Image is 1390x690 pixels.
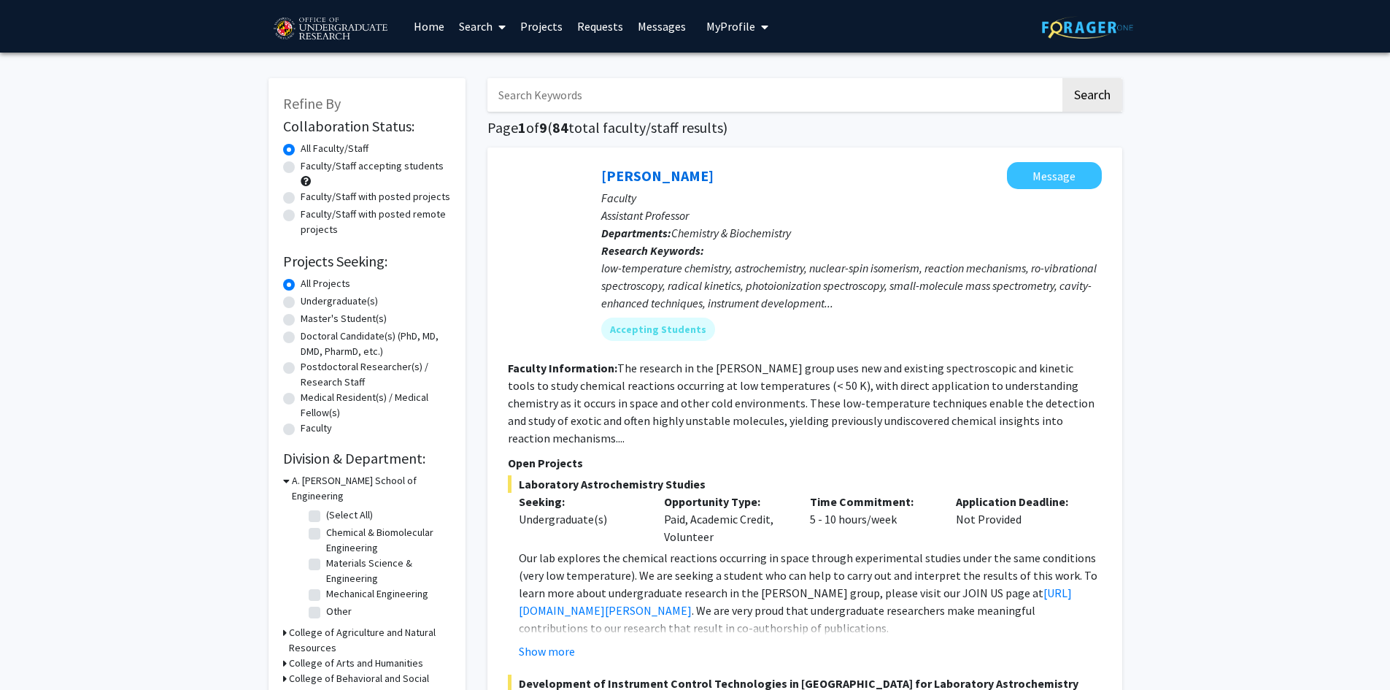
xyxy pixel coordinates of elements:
[283,94,341,112] span: Refine By
[653,493,799,545] div: Paid, Academic Credit, Volunteer
[508,361,617,375] b: Faculty Information:
[292,473,451,504] h3: A. [PERSON_NAME] School of Engineering
[956,493,1080,510] p: Application Deadline:
[11,624,62,679] iframe: Chat
[508,454,1102,472] p: Open Projects
[570,1,630,52] a: Requests
[518,118,526,137] span: 1
[487,78,1060,112] input: Search Keywords
[301,294,378,309] label: Undergraduate(s)
[810,493,934,510] p: Time Commitment:
[452,1,513,52] a: Search
[283,253,451,270] h2: Projects Seeking:
[487,119,1122,137] h1: Page of ( total faculty/staff results)
[519,643,575,660] button: Show more
[601,259,1102,312] div: low-temperature chemistry, astrochemistry, nuclear-spin isomerism, reaction mechanisms, ro-vibrat...
[1062,78,1122,112] button: Search
[799,493,945,545] div: 5 - 10 hours/week
[1042,16,1133,39] img: ForagerOne Logo
[289,656,423,671] h3: College of Arts and Humanities
[283,118,451,135] h2: Collaboration Status:
[301,189,450,204] label: Faculty/Staff with posted projects
[513,1,570,52] a: Projects
[289,625,451,656] h3: College of Agriculture and Natural Resources
[601,207,1102,224] p: Assistant Professor
[301,158,444,174] label: Faculty/Staff accepting students
[519,493,643,510] p: Seeking:
[552,118,568,137] span: 84
[508,361,1094,445] fg-read-more: The research in the [PERSON_NAME] group uses new and existing spectroscopic and kinetic tools to ...
[406,1,452,52] a: Home
[945,493,1091,545] div: Not Provided
[601,318,715,341] mat-chip: Accepting Students
[269,11,392,47] img: University of Maryland Logo
[301,276,350,291] label: All Projects
[671,226,791,240] span: Chemistry & Biochemistry
[301,207,451,237] label: Faculty/Staff with posted remote projects
[601,243,704,258] b: Research Keywords:
[326,507,373,523] label: (Select All)
[326,556,447,586] label: Materials Science & Engineering
[519,510,643,528] div: Undergraduate(s)
[301,141,368,156] label: All Faculty/Staff
[508,475,1102,493] span: Laboratory Astrochemistry Studies
[601,226,671,240] b: Departments:
[301,329,451,359] label: Doctoral Candidate(s) (PhD, MD, DMD, PharmD, etc.)
[630,1,693,52] a: Messages
[301,421,332,436] label: Faculty
[1007,162,1102,189] button: Message Leah Dodson
[519,549,1102,637] p: Our lab explores the chemical reactions occurring in space through experimental studies under the...
[539,118,547,137] span: 9
[664,493,788,510] p: Opportunity Type:
[326,525,447,556] label: Chemical & Biomolecular Engineering
[326,604,352,619] label: Other
[301,359,451,390] label: Postdoctoral Researcher(s) / Research Staff
[601,166,714,185] a: [PERSON_NAME]
[326,586,428,602] label: Mechanical Engineering
[301,390,451,421] label: Medical Resident(s) / Medical Fellow(s)
[706,19,755,34] span: My Profile
[283,450,451,467] h2: Division & Department:
[601,189,1102,207] p: Faculty
[301,311,387,326] label: Master's Student(s)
